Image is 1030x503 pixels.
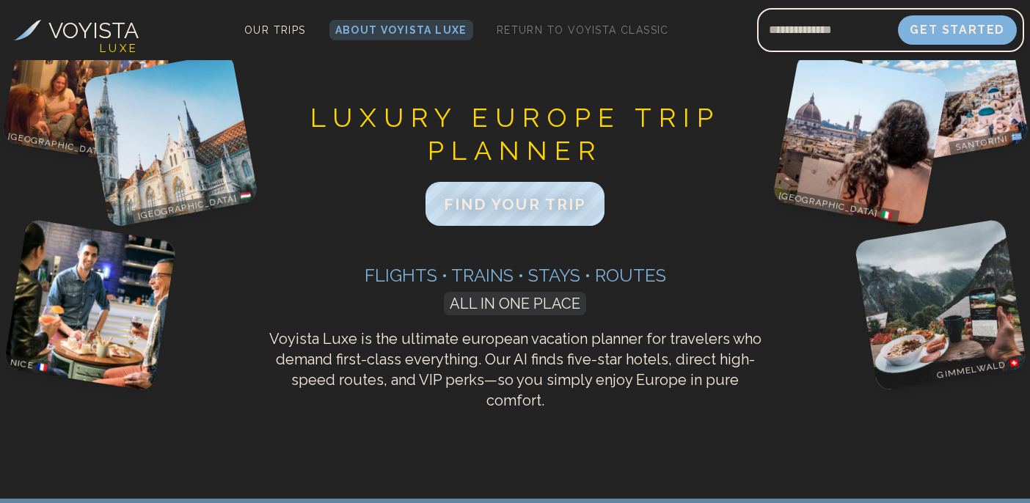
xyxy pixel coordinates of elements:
[244,24,306,36] span: Our Trips
[100,40,136,57] h4: L U X E
[757,12,898,48] input: Email address
[497,24,669,36] span: Return to Voyista Classic
[263,101,767,167] h1: Luxury Europe Trip Planner
[263,264,767,287] h3: Flights • Trains • Stays • Routes
[238,20,312,40] a: Our Trips
[898,15,1017,45] button: Get Started
[14,14,139,47] a: VOYISTA
[425,199,605,213] a: FIND YOUR TRIP
[48,14,139,47] h3: VOYISTA
[772,52,948,228] img: Florence
[335,24,467,36] span: About Voyista Luxe
[82,52,258,228] img: Budapest
[14,20,41,40] img: Voyista Logo
[930,354,1027,382] p: Gimmelwald 🇨🇭
[444,292,586,315] span: ALL IN ONE PLACE
[491,20,675,40] a: Return to Voyista Classic
[854,219,1027,392] img: Gimmelwald
[263,328,767,411] p: Voyista Luxe is the ultimate european vacation planner for travelers who demand first-class every...
[3,354,54,375] p: Nice 🇫🇷
[131,187,258,223] p: [GEOGRAPHIC_DATA] 🇭🇺
[444,195,586,213] span: FIND YOUR TRIP
[329,20,473,40] a: About Voyista Luxe
[3,219,176,392] img: Nice
[425,182,605,226] button: FIND YOUR TRIP
[772,187,899,223] p: [GEOGRAPHIC_DATA] 🇮🇹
